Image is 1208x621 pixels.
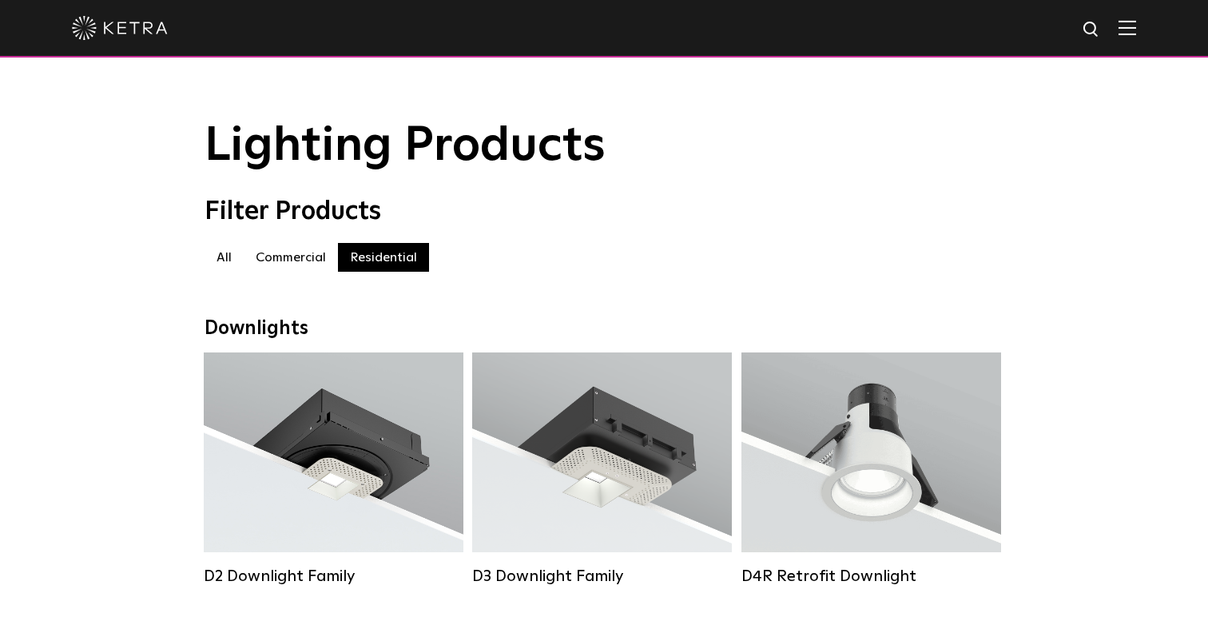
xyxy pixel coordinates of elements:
label: Commercial [244,243,338,272]
img: ketra-logo-2019-white [72,16,168,40]
div: D2 Downlight Family [204,567,463,586]
div: Filter Products [205,197,1003,227]
a: D2 Downlight Family Lumen Output:1200Colors:White / Black / Gloss Black / Silver / Bronze / Silve... [204,352,463,585]
label: Residential [338,243,429,272]
div: Downlights [205,317,1003,340]
a: D4R Retrofit Downlight Lumen Output:800Colors:White / BlackBeam Angles:15° / 25° / 40° / 60°Watta... [741,352,1001,585]
span: Lighting Products [205,122,606,170]
label: All [205,243,244,272]
img: search icon [1082,20,1102,40]
img: Hamburger%20Nav.svg [1119,20,1136,35]
div: D3 Downlight Family [472,567,732,586]
div: D4R Retrofit Downlight [741,567,1001,586]
a: D3 Downlight Family Lumen Output:700 / 900 / 1100Colors:White / Black / Silver / Bronze / Paintab... [472,352,732,585]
